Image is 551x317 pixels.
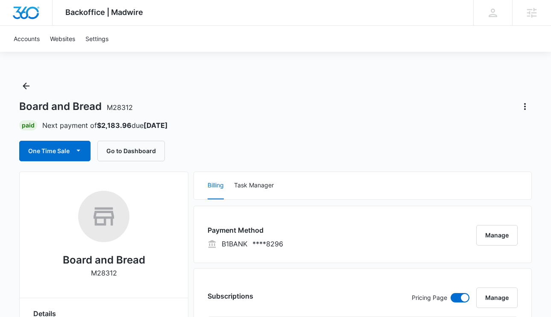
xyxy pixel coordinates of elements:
[107,103,133,112] span: M28312
[97,121,132,130] strong: $2,183.96
[63,252,145,268] h2: Board and Bread
[208,291,253,301] h3: Subscriptions
[476,225,518,246] button: Manage
[19,79,33,93] button: Back
[19,141,91,161] button: One Time Sale
[65,8,143,17] span: Backoffice | Madwire
[208,172,224,199] button: Billing
[80,26,114,52] a: Settings
[144,121,168,130] strong: [DATE]
[234,172,274,199] button: Task Manager
[518,100,532,113] button: Actions
[91,268,117,278] p: M28312
[19,100,133,113] h1: Board and Bread
[412,293,447,302] p: Pricing Page
[476,287,518,308] button: Manage
[42,120,168,130] p: Next payment of due
[45,26,80,52] a: Websites
[9,26,45,52] a: Accounts
[97,141,165,161] button: Go to Dashboard
[208,225,283,235] h3: Payment Method
[19,120,37,130] div: Paid
[222,239,247,249] p: B1BANK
